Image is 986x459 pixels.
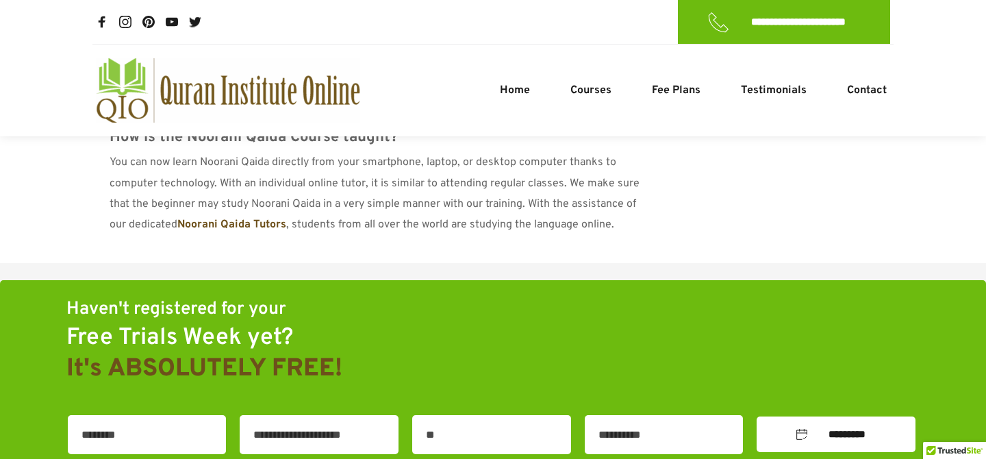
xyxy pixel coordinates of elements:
a: Noorani Qaida Tutors [177,218,286,232]
a: Home [496,82,533,99]
a: Courses [567,82,615,99]
a: Contact [844,82,890,99]
span: It's ABSOLUTELY FREE! [66,353,342,385]
span: How is the Noorani Qaida Course taught? [110,128,398,147]
span: You can now learn Noorani Qaida directly from your smartphone, laptop, or desktop computer thanks... [110,156,642,232]
span: Fee Plans [652,82,700,99]
span: Free Trials Week yet? [66,323,293,353]
span: Contact [847,82,887,99]
span: Testimonials [741,82,807,99]
span: Haven't registered for your [66,298,286,321]
span: Courses [570,82,611,99]
a: Testimonials [737,82,810,99]
span: , students from all over the world are studying the language online. [286,218,614,232]
a: Fee Plans [648,82,704,99]
span: Home [500,82,530,99]
a: quran-institute-online-australia [96,58,360,123]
